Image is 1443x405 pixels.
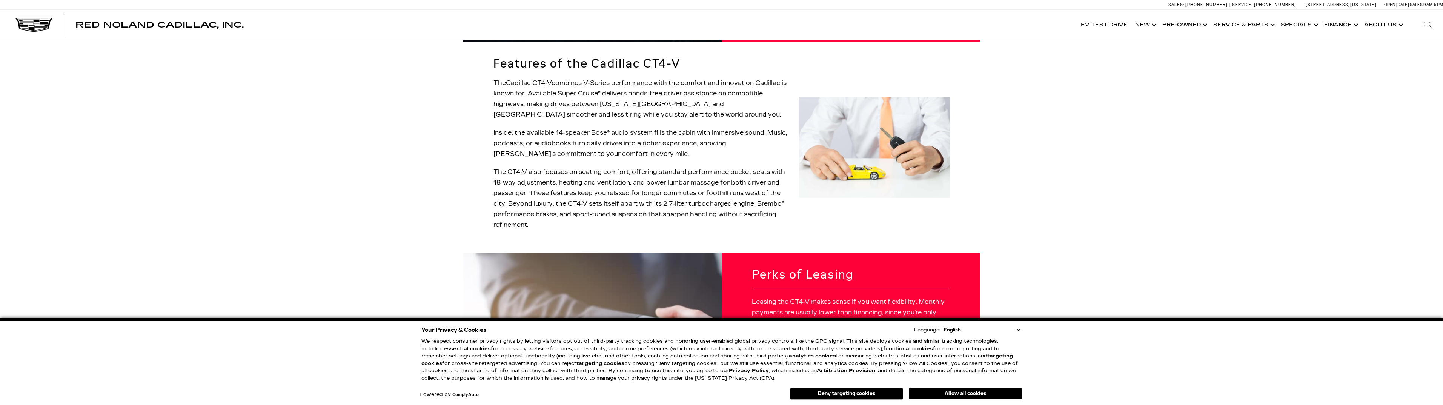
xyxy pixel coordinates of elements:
a: Sales: [PHONE_NUMBER] [1168,3,1229,7]
select: Language Select [942,326,1022,334]
strong: targeting cookies [421,353,1013,367]
a: About Us [1360,10,1405,40]
strong: essential cookies [444,346,491,352]
p: The combines V-Series performance with the comfort and innovation Cadillac is known for. Availabl... [493,78,790,120]
p: Inside, the available 14-speaker Bose® audio system fills the cabin with immersive sound. Music, ... [493,128,790,159]
span: [PHONE_NUMBER] [1254,2,1296,7]
img: Cadillac CT4-V Lease Deals Colorado Springs CO [799,97,950,198]
span: Sales: [1410,2,1423,7]
strong: functional cookies [883,346,933,352]
button: Allow all cookies [909,388,1022,399]
p: Leasing the CT4-V makes sense if you want flexibility. Monthly payments are usually lower than fi... [752,297,950,350]
p: We respect consumer privacy rights by letting visitors opt out of third-party tracking cookies an... [421,338,1022,382]
strong: targeting cookies [576,360,624,367]
span: Open [DATE] [1384,2,1409,7]
strong: analytics cookies [789,353,836,359]
span: Sales: [1168,2,1184,7]
a: Pre-Owned [1159,10,1209,40]
p: The CT4-V also focuses on seating comfort, offering standard performance bucket seats with 18-way... [493,167,790,230]
h2: Features of the Cadillac CT4-V [493,57,790,70]
a: Service & Parts [1209,10,1277,40]
a: New [1131,10,1159,40]
span: 9 AM-6 PM [1423,2,1443,7]
a: Service: [PHONE_NUMBER] [1229,3,1298,7]
a: EV Test Drive [1077,10,1131,40]
span: [PHONE_NUMBER] [1185,2,1228,7]
a: ComplyAuto [452,393,479,397]
button: Deny targeting cookies [790,388,903,400]
span: Red Noland Cadillac, Inc. [75,20,244,29]
a: Privacy Policy [729,368,769,374]
strong: Arbitration Provision [817,368,875,374]
h2: Perks of Leasing [752,268,950,281]
img: Cadillac Dark Logo with Cadillac White Text [15,18,53,32]
div: Powered by [420,392,479,397]
a: Specials [1277,10,1320,40]
div: Language: [914,328,940,333]
a: Finance [1320,10,1360,40]
a: Red Noland Cadillac, Inc. [75,21,244,29]
span: Your Privacy & Cookies [421,325,487,335]
span: Service: [1232,2,1253,7]
a: [STREET_ADDRESS][US_STATE] [1306,2,1377,7]
a: Cadillac CT4-V [506,79,552,86]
